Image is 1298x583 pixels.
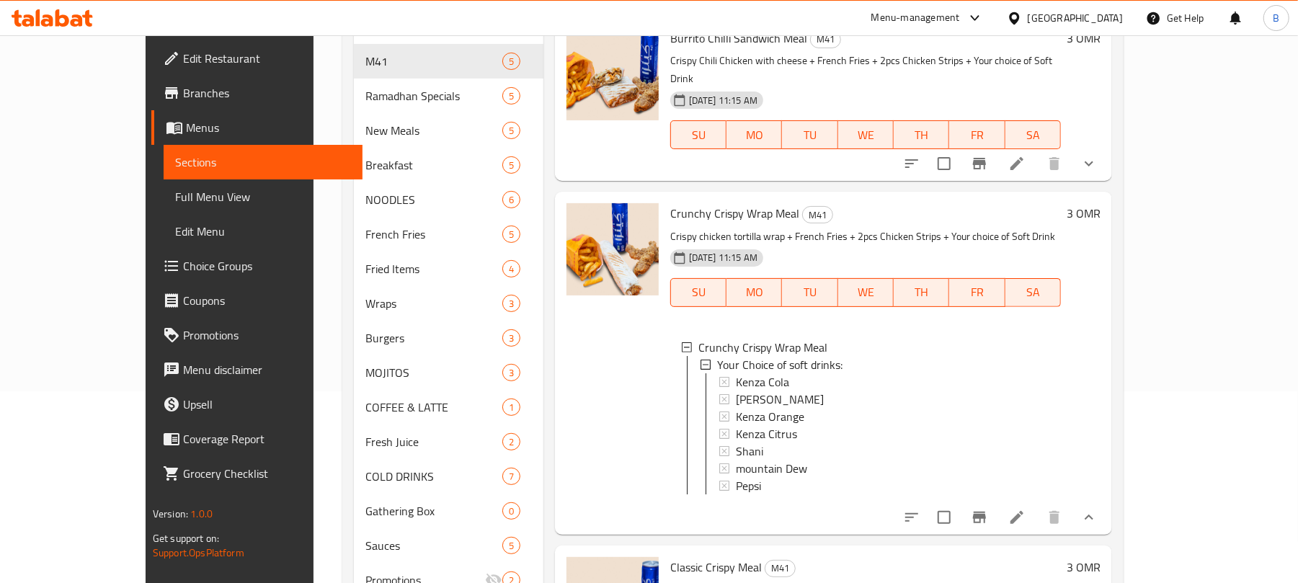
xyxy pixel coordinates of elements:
span: Select to update [929,148,959,179]
span: Full Menu View [175,188,351,205]
span: SA [1011,125,1055,146]
button: SA [1005,278,1061,307]
button: SU [670,278,726,307]
span: MOJITOS [365,364,502,381]
span: 1 [503,401,520,414]
span: Select to update [929,502,959,533]
span: COFFEE & LATTE [365,399,502,416]
span: SA [1011,282,1055,303]
span: Burgers [365,329,502,347]
div: Sauces5 [354,528,543,563]
span: 5 [503,228,520,241]
span: MO [732,125,776,146]
span: Menu disclaimer [183,361,351,378]
span: 3 [503,366,520,380]
span: 5 [503,55,520,68]
span: 7 [503,470,520,484]
div: items [502,122,520,139]
div: Breakfast [365,156,502,174]
div: French Fries5 [354,217,543,252]
div: items [502,295,520,312]
button: TH [894,278,949,307]
span: Get support on: [153,529,219,548]
svg: Show Choices [1080,155,1098,172]
span: 2 [503,435,520,449]
span: [DATE] 11:15 AM [683,251,763,264]
p: Crispy chicken tortilla wrap + French Fries + 2pcs Chicken Strips + Your choice of Soft Drink [670,228,1061,246]
button: FR [949,120,1005,149]
div: items [502,502,520,520]
span: Gathering Box [365,502,502,520]
button: sort-choices [894,146,929,181]
span: Fried Items [365,260,502,277]
span: 5 [503,89,520,103]
button: delete [1037,500,1072,535]
span: WE [844,282,888,303]
button: SA [1005,120,1061,149]
span: 4 [503,262,520,276]
span: M41 [365,53,502,70]
a: Coverage Report [151,422,363,456]
span: Ramadhan Specials [365,87,502,104]
div: M41 [802,206,833,223]
button: MO [726,278,782,307]
span: MO [732,282,776,303]
span: Edit Menu [175,223,351,240]
span: Kenza Citrus [736,425,797,442]
span: SU [677,125,721,146]
span: mountain Dew [736,460,807,477]
div: NOODLES6 [354,182,543,217]
span: NOODLES [365,191,502,208]
button: SU [670,120,726,149]
a: Edit menu item [1008,155,1026,172]
span: Classic Crispy Meal [670,556,762,578]
div: M41 [765,560,796,577]
span: Grocery Checklist [183,465,351,482]
button: FR [949,278,1005,307]
span: M41 [803,207,832,223]
div: items [502,87,520,104]
div: items [502,433,520,450]
span: 6 [503,193,520,207]
span: FR [955,125,999,146]
span: 3 [503,331,520,345]
div: items [502,364,520,381]
div: Breakfast5 [354,148,543,182]
span: Choice Groups [183,257,351,275]
img: Burrito Chilli Sandwich Meal [566,28,659,120]
a: Menus [151,110,363,145]
button: WE [838,278,894,307]
span: 0 [503,504,520,518]
div: items [502,260,520,277]
span: Coverage Report [183,430,351,448]
button: MO [726,120,782,149]
span: [DATE] 11:15 AM [683,94,763,107]
span: TU [788,125,832,146]
div: Wraps [365,295,502,312]
button: Branch-specific-item [962,146,997,181]
span: TU [788,282,832,303]
a: Menu disclaimer [151,352,363,387]
span: Sauces [365,537,502,554]
span: B [1273,10,1279,26]
span: TH [899,125,943,146]
span: Coupons [183,292,351,309]
span: Edit Restaurant [183,50,351,67]
span: M41 [811,31,840,48]
span: Pepsi [736,477,761,494]
a: Choice Groups [151,249,363,283]
a: Branches [151,76,363,110]
div: items [502,53,520,70]
h6: 3 OMR [1067,203,1101,223]
div: Burgers3 [354,321,543,355]
div: items [502,156,520,174]
div: Fried Items4 [354,252,543,286]
span: 5 [503,159,520,172]
div: Menu-management [871,9,960,27]
span: Burrito Chilli Sandwich Meal [670,27,807,49]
